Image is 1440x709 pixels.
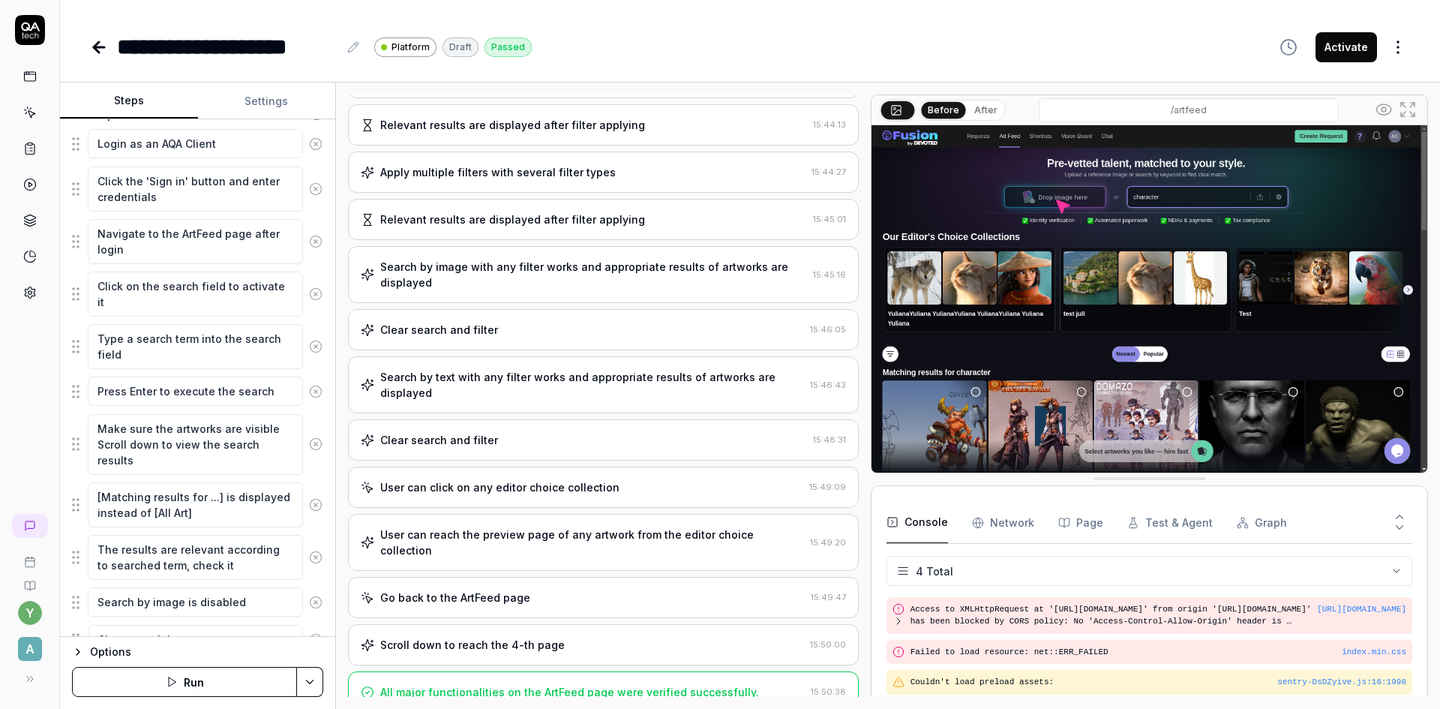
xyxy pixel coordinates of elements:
[303,587,328,617] button: Remove step
[72,482,323,528] div: Suggestions
[380,369,804,401] div: Search by text with any filter works and appropriate results of artworks are displayed
[380,479,619,495] div: User can click on any editor choice collection
[886,502,948,544] button: Console
[60,83,198,119] button: Steps
[72,624,323,656] div: Suggestions
[1315,32,1377,62] button: Activate
[380,212,645,227] div: Relevant results are displayed after filter applying
[380,322,498,338] div: Clear search and filter
[90,643,323,661] div: Options
[303,129,328,159] button: Remove step
[303,377,328,407] button: Remove step
[921,101,965,118] button: Before
[380,117,645,133] div: Relevant results are displayed after filter applying
[18,637,42,661] span: A
[1237,502,1287,544] button: Graph
[303,542,328,572] button: Remove step
[72,323,323,370] div: Suggestions
[811,167,846,177] time: 15:44:27
[198,83,336,119] button: Settings
[6,625,53,664] button: A
[972,502,1034,544] button: Network
[1396,98,1420,122] button: Open in full screen
[1372,98,1396,122] button: Show all interative elements
[303,490,328,520] button: Remove step
[303,429,328,459] button: Remove step
[72,218,323,265] div: Suggestions
[72,413,323,476] div: Suggestions
[72,587,323,618] div: Suggestions
[72,166,323,212] div: Suggestions
[1270,32,1306,62] button: View version history
[303,174,328,204] button: Remove step
[374,37,436,57] a: Platform
[303,625,328,655] button: Remove step
[72,534,323,581] div: Suggestions
[811,592,846,602] time: 15:49:47
[72,667,297,697] button: Run
[1317,603,1406,616] button: [URL][DOMAIN_NAME]
[391,41,430,54] span: Platform
[910,676,1406,689] pre: Couldn't load preload assets:
[1342,646,1406,659] button: index.min.css
[910,603,1318,628] pre: Access to XMLHttpRequest at '[URL][DOMAIN_NAME]' from origin '[URL][DOMAIN_NAME]' has been blocke...
[484,38,532,57] div: Passed
[380,259,807,290] div: Search by image with any filter works and appropriate results of artworks are displayed
[1277,676,1406,689] button: sentry-DsDZyive.js:16:1998
[813,214,846,224] time: 15:45:01
[813,269,846,280] time: 15:45:16
[6,568,53,592] a: Documentation
[1127,502,1213,544] button: Test & Agent
[810,537,846,548] time: 15:49:20
[910,646,1406,659] pre: Failed to load resource: net::ERR_FAILED
[811,686,846,697] time: 15:50:38
[303,279,328,309] button: Remove step
[18,601,42,625] button: y
[380,164,616,180] div: Apply multiple filters with several filter types
[303,227,328,257] button: Remove step
[12,514,48,538] a: New conversation
[72,643,323,661] button: Options
[380,637,565,653] div: Scroll down to reach the 4-th page
[380,590,530,605] div: Go back to the ArtFeed page
[813,119,846,130] time: 15:44:13
[442,38,478,57] div: Draft
[1058,502,1103,544] button: Page
[813,434,846,445] time: 15:48:31
[968,102,1003,119] button: After
[810,380,846,390] time: 15:46:43
[72,128,323,160] div: Suggestions
[6,544,53,568] a: Book a call with us
[1277,676,1406,689] div: sentry-DsDZyive.js : 16 : 1998
[810,324,846,335] time: 15:46:05
[809,482,846,492] time: 15:49:09
[810,639,846,650] time: 15:50:00
[72,376,323,407] div: Suggestions
[871,125,1427,473] img: Screenshot
[380,527,804,558] div: User can reach the preview page of any artwork from the editor choice collection
[380,432,498,448] div: Clear search and filter
[72,271,323,317] div: Suggestions
[380,684,759,700] div: All major functionalities on the ArtFeed page were verified successfully.
[303,332,328,362] button: Remove step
